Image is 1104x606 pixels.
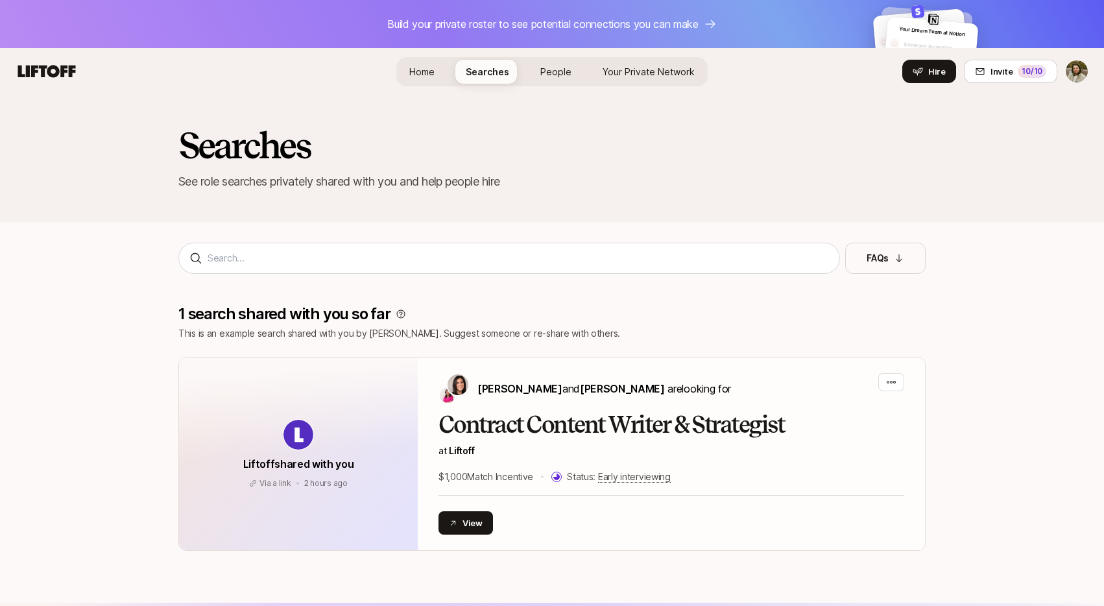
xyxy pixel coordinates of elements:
button: Invite10/10 [964,60,1057,83]
p: Via a link [259,478,291,489]
p: Build your private roster to see potential connections you can make [387,16,699,32]
div: 10 /10 [1018,65,1046,78]
button: FAQs [845,243,926,274]
img: default-avatar.svg [878,36,890,47]
p: 1 search shared with you so far [178,305,390,323]
p: are looking for [477,380,731,397]
input: Search... [208,250,829,266]
span: Your Dream Team at Notion [899,25,965,38]
span: and [562,382,665,395]
img: Eleanor Morgan [448,374,468,395]
a: Searches [455,60,520,84]
span: October 9, 2025 11:31am [304,478,348,488]
h2: Contract Content Writer & Strategist [438,412,904,438]
span: [PERSON_NAME] [477,382,562,395]
span: Hire [928,65,946,78]
img: 882c380d_1f47_4f86_9ece_71de6d7ea5ba.jpg [926,12,940,26]
h2: Searches [178,126,310,165]
span: Home [409,65,435,79]
button: Eric Test [1065,60,1088,83]
p: This is an example search shared with you by [PERSON_NAME]. Suggest someone or re-share with others. [178,326,926,341]
p: See role searches privately shared with you and help people hire [178,173,926,191]
img: avatar-url [283,420,313,450]
span: Invite [990,65,1013,78]
span: Your Private Network [603,65,695,79]
span: Liftoff [449,445,474,456]
button: View [438,511,493,535]
span: Searches [466,65,509,79]
a: Your Private Network [592,60,705,84]
span: Liftoff shared with you [243,457,354,470]
p: $1,000 Match Incentive [438,469,533,485]
p: Status: [567,469,671,485]
span: People [540,65,571,79]
a: People [530,60,582,84]
p: Someone incredible [904,40,973,55]
button: Hire [902,60,956,83]
span: Early interviewing [598,471,671,483]
p: at [438,443,904,459]
a: Home [399,60,445,84]
img: Emma Frane [440,387,455,403]
img: Eric Test [1066,60,1088,82]
img: 2b728d15_dfec_4a50_a887_651285096614.jpg [911,5,924,18]
p: FAQs [867,250,889,266]
span: [PERSON_NAME] [580,382,665,395]
img: default-avatar.svg [889,38,900,49]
